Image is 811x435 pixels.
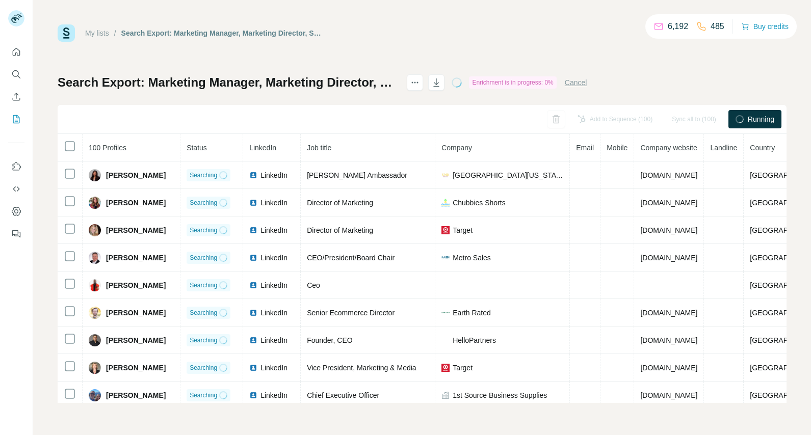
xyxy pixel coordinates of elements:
[190,391,217,400] span: Searching
[249,391,257,399] img: LinkedIn logo
[441,339,450,341] img: company-logo
[106,280,166,290] span: [PERSON_NAME]
[249,144,276,152] span: LinkedIn
[307,391,379,399] span: Chief Executive Officer
[106,225,166,235] span: [PERSON_NAME]
[260,335,287,345] span: LinkedIn
[89,279,101,291] img: Avatar
[106,308,166,318] span: [PERSON_NAME]
[640,171,697,179] span: [DOMAIN_NAME]
[453,390,547,400] span: 1st Source Business Supplies
[750,144,775,152] span: Country
[89,362,101,374] img: Avatar
[640,364,697,372] span: [DOMAIN_NAME]
[89,389,101,401] img: Avatar
[8,180,24,198] button: Use Surfe API
[190,198,217,207] span: Searching
[89,334,101,346] img: Avatar
[307,144,331,152] span: Job title
[8,157,24,176] button: Use Surfe on LinkedIn
[260,363,287,373] span: LinkedIn
[441,312,450,313] img: company-logo
[106,170,166,180] span: [PERSON_NAME]
[640,391,697,399] span: [DOMAIN_NAME]
[441,199,450,207] img: company-logo
[640,226,697,234] span: [DOMAIN_NAME]
[260,308,287,318] span: LinkedIn
[89,197,101,209] img: Avatar
[190,171,217,180] span: Searching
[307,336,353,344] span: Founder, CEO
[190,226,217,235] span: Searching
[640,336,697,344] span: [DOMAIN_NAME]
[441,364,450,372] img: company-logo
[711,20,724,33] p: 485
[260,198,287,208] span: LinkedIn
[260,390,287,400] span: LinkedIn
[441,144,472,152] span: Company
[106,335,166,345] span: [PERSON_NAME]
[8,65,24,84] button: Search
[89,144,126,152] span: 100 Profiles
[121,28,324,38] div: Search Export: Marketing Manager, Marketing Director, Sales And Marketing Specialist, Marketing E...
[260,225,287,235] span: LinkedIn
[307,281,320,289] span: Ceo
[441,254,450,262] img: company-logo
[58,74,398,91] h1: Search Export: Marketing Manager, Marketing Director, Sales And Marketing Specialist, Marketing E...
[8,43,24,61] button: Quick start
[190,336,217,345] span: Searching
[190,281,217,290] span: Searching
[249,336,257,344] img: LinkedIn logo
[8,110,24,128] button: My lists
[307,254,395,262] span: CEO/President/Board Chair
[640,254,697,262] span: [DOMAIN_NAME]
[58,24,75,42] img: Surfe Logo
[8,202,24,221] button: Dashboard
[407,74,423,91] button: actions
[441,226,450,234] img: company-logo
[640,309,697,317] span: [DOMAIN_NAME]
[453,225,473,235] span: Target
[106,253,166,263] span: [PERSON_NAME]
[453,308,491,318] span: Earth Rated
[249,309,257,317] img: LinkedIn logo
[453,198,506,208] span: Chubbies Shorts
[640,144,697,152] span: Company website
[741,19,789,34] button: Buy credits
[307,199,373,207] span: Director of Marketing
[249,199,257,207] img: LinkedIn logo
[114,28,116,38] li: /
[249,254,257,262] img: LinkedIn logo
[469,76,556,89] div: Enrichment is in progress: 0%
[249,171,257,179] img: LinkedIn logo
[190,308,217,317] span: Searching
[453,253,491,263] span: Metro Sales
[249,281,257,289] img: LinkedIn logo
[89,307,101,319] img: Avatar
[190,253,217,262] span: Searching
[249,226,257,234] img: LinkedIn logo
[260,280,287,290] span: LinkedIn
[307,171,407,179] span: [PERSON_NAME] Ambassador
[640,199,697,207] span: [DOMAIN_NAME]
[190,363,217,372] span: Searching
[8,225,24,243] button: Feedback
[307,309,395,317] span: Senior Ecommerce Director
[307,364,416,372] span: Vice President, Marketing & Media
[668,20,688,33] p: 6,192
[106,363,166,373] span: [PERSON_NAME]
[453,363,473,373] span: Target
[8,88,24,106] button: Enrich CSV
[106,390,166,400] span: [PERSON_NAME]
[85,29,109,37] a: My lists
[260,170,287,180] span: LinkedIn
[307,226,373,234] span: Director of Marketing
[565,77,587,88] button: Cancel
[187,144,207,152] span: Status
[260,253,287,263] span: LinkedIn
[453,335,496,345] span: HelloPartners
[748,114,774,124] span: Running
[576,144,594,152] span: Email
[89,252,101,264] img: Avatar
[607,144,627,152] span: Mobile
